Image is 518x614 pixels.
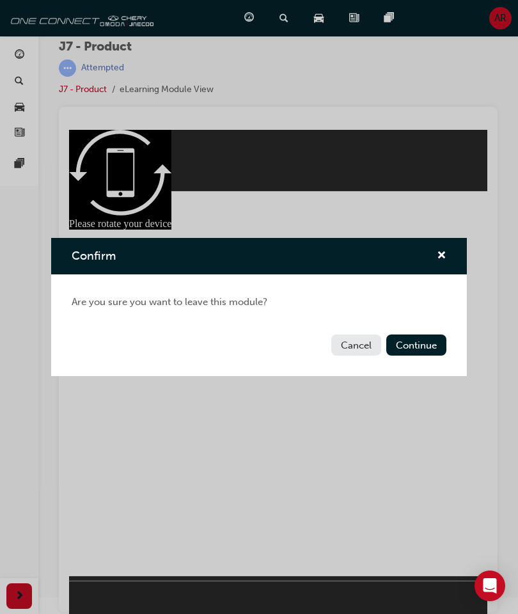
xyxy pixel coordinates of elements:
span: cross-icon [437,251,446,262]
button: Continue [386,335,446,356]
div: Confirm [51,238,467,376]
div: Open Intercom Messenger [475,571,505,601]
button: Cancel [331,335,381,356]
div: Are you sure you want to leave this module? [51,274,467,330]
button: cross-icon [437,248,446,264]
span: Confirm [72,249,116,263]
